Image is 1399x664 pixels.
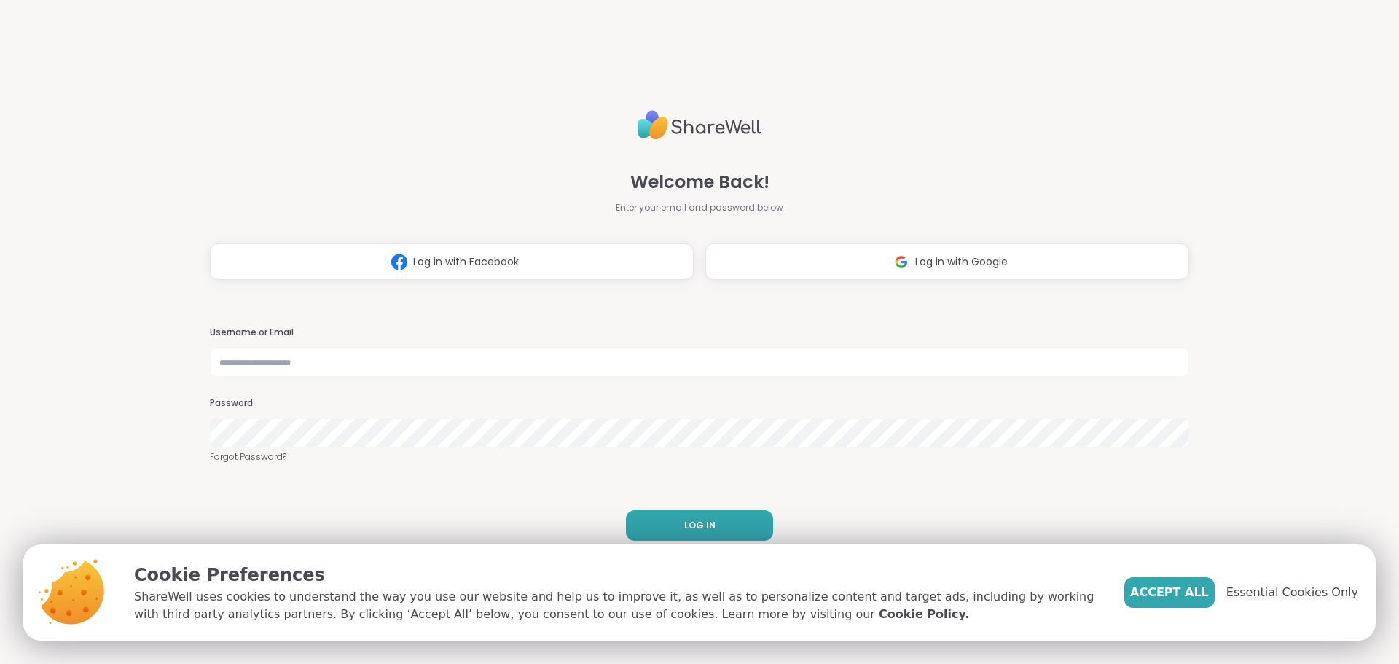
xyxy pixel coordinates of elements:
img: ShareWell Logomark [887,249,915,276]
span: LOG IN [684,519,716,532]
button: Log in with Facebook [210,243,694,280]
h3: Password [210,397,1189,410]
button: Log in with Google [705,243,1189,280]
span: Welcome Back! [630,169,769,195]
a: Cookie Policy. [879,606,969,623]
a: Forgot Password? [210,450,1189,464]
span: Essential Cookies Only [1226,584,1358,601]
button: LOG IN [626,510,773,541]
p: ShareWell uses cookies to understand the way you use our website and help us to improve it, as we... [134,588,1101,623]
span: Log in with Google [915,254,1008,270]
span: Accept All [1130,584,1209,601]
img: ShareWell Logo [638,104,761,146]
img: ShareWell Logomark [385,249,413,276]
span: Log in with Facebook [413,254,519,270]
p: Cookie Preferences [134,562,1101,588]
h3: Username or Email [210,327,1189,339]
button: Accept All [1124,577,1215,608]
span: Enter your email and password below [616,201,783,214]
